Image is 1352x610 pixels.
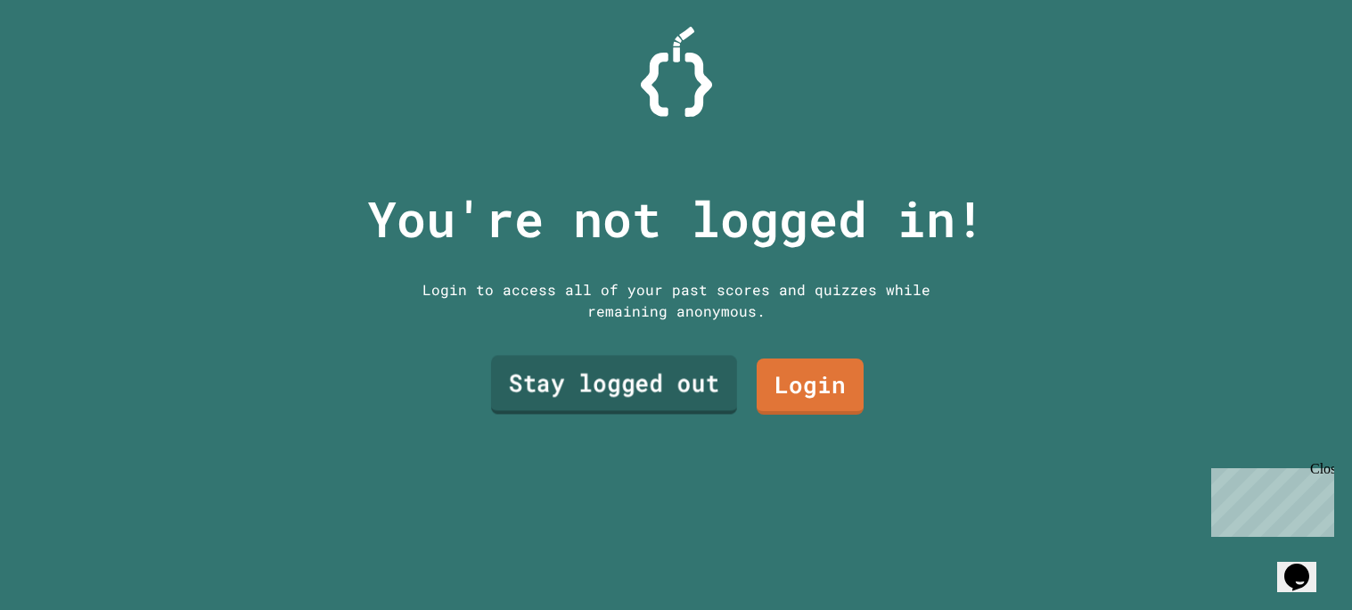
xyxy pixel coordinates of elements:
[490,355,736,414] a: Stay logged out
[1277,539,1334,592] iframe: chat widget
[757,359,864,415] a: Login
[1204,461,1334,537] iframe: chat widget
[409,279,944,322] div: Login to access all of your past scores and quizzes while remaining anonymous.
[7,7,123,113] div: Chat with us now!Close
[367,182,985,256] p: You're not logged in!
[641,27,712,117] img: Logo.svg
